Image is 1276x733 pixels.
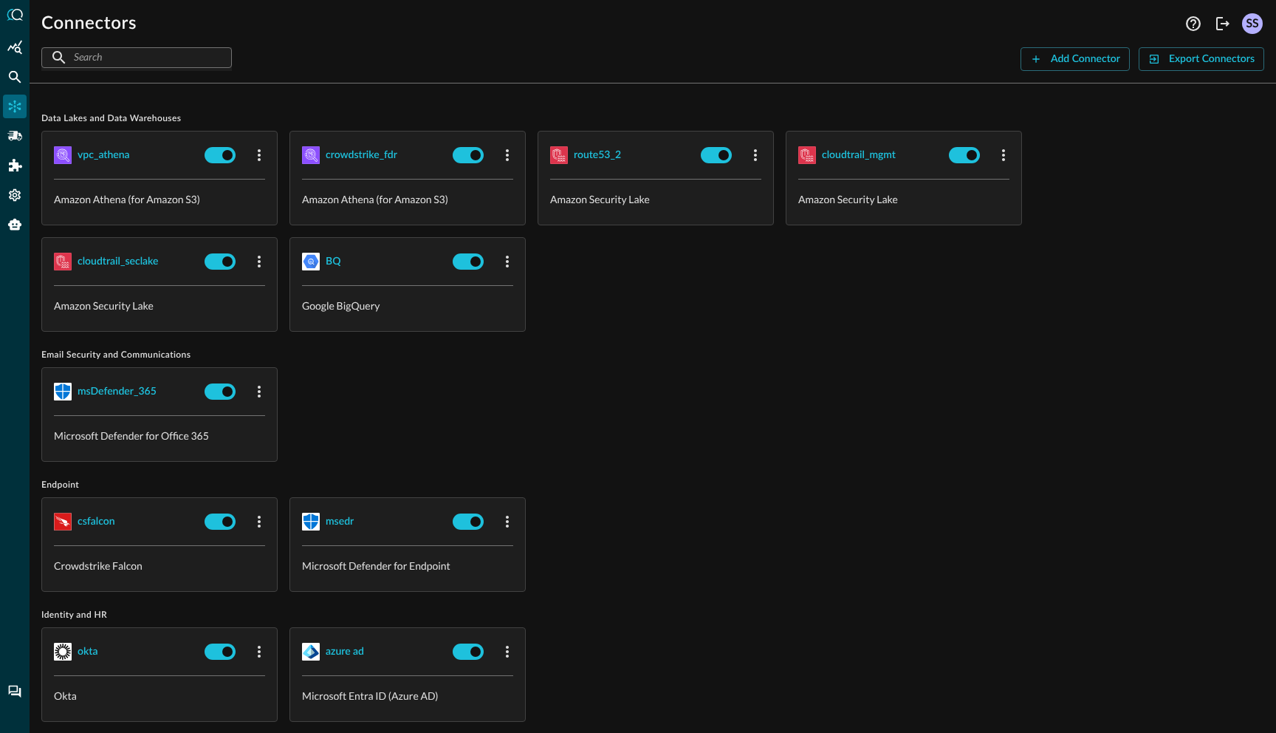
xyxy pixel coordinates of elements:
p: Amazon Athena (for Amazon S3) [54,191,265,207]
div: azure ad [326,643,364,661]
span: Endpoint [41,480,1264,491]
button: Logout [1211,12,1235,35]
button: vpc_athena [54,143,199,167]
img: AWSAthena.svg [302,146,320,164]
button: BQ [302,250,447,273]
div: Connectors [3,95,27,118]
button: Export Connectors [1139,47,1264,71]
p: Amazon Security Lake [798,191,1009,207]
button: msedr [302,510,447,533]
p: Microsoft Entra ID (Azure AD) [302,688,513,703]
div: crowdstrike_fdr [326,146,397,165]
h1: Connectors [41,12,137,35]
p: Amazon Athena (for Amazon S3) [302,191,513,207]
img: MicrosoftDefenderForOffice365.svg [54,383,72,400]
div: msedr [326,513,354,531]
div: cloudtrail_mgmt [822,146,896,165]
img: AWSSecurityLake.svg [550,146,568,164]
div: okta [78,643,97,661]
button: crowdstrike_fdr [302,143,447,167]
img: Okta.svg [54,643,72,661]
input: Search [74,44,198,71]
p: Microsoft Defender for Endpoint [302,558,513,573]
img: MicrosoftEntra.svg [302,643,320,661]
div: msDefender_365 [78,383,157,401]
button: route53_2 [550,143,695,167]
button: Help [1181,12,1205,35]
p: Amazon Security Lake [54,298,265,313]
span: Identity and HR [41,610,1264,621]
div: Summary Insights [3,35,27,59]
button: msDefender_365 [54,380,199,403]
div: Federated Search [3,65,27,89]
span: Email Security and Communications [41,350,1264,361]
div: Pipelines [3,124,27,148]
img: CrowdStrikeFalcon.svg [54,513,72,531]
p: Microsoft Defender for Office 365 [54,428,265,443]
p: Crowdstrike Falcon [54,558,265,573]
p: Amazon Security Lake [550,191,761,207]
p: Google BigQuery [302,298,513,313]
div: route53_2 [574,146,621,165]
div: cloudtrail_seclake [78,253,158,271]
div: vpc_athena [78,146,130,165]
button: cloudtrail_seclake [54,250,199,273]
img: AWSSecurityLake.svg [798,146,816,164]
button: csfalcon [54,510,199,533]
div: Settings [3,183,27,207]
img: GoogleBigQuery.svg [302,253,320,270]
div: BQ [326,253,340,271]
div: Addons [4,154,27,177]
button: Add Connector [1021,47,1130,71]
img: AWSSecurityLake.svg [54,253,72,270]
img: AWSAthena.svg [54,146,72,164]
img: MicrosoftDefenderForEndpoint.svg [302,513,320,531]
button: okta [54,640,199,664]
p: Okta [54,688,265,703]
div: Chat [3,680,27,703]
span: Data Lakes and Data Warehouses [41,113,1264,125]
div: csfalcon [78,513,115,531]
div: SS [1242,13,1263,34]
button: azure ad [302,640,447,664]
button: cloudtrail_mgmt [798,143,943,167]
div: Query Agent [3,213,27,236]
